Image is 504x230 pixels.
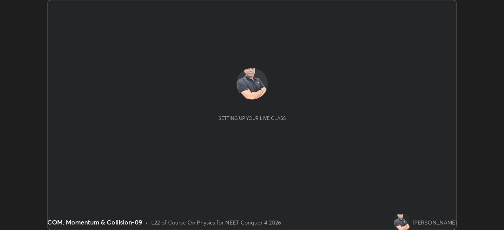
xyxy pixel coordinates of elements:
[145,218,148,226] div: •
[394,214,409,230] img: 2cedd6bda10141d99be5a37104ce2ff3.png
[47,217,142,227] div: COM, Momentum & Collision-09
[151,218,281,226] div: L22 of Course On Physics for NEET Conquer 4 2026
[236,68,268,99] img: 2cedd6bda10141d99be5a37104ce2ff3.png
[219,115,286,121] div: Setting up your live class
[413,218,457,226] div: [PERSON_NAME]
